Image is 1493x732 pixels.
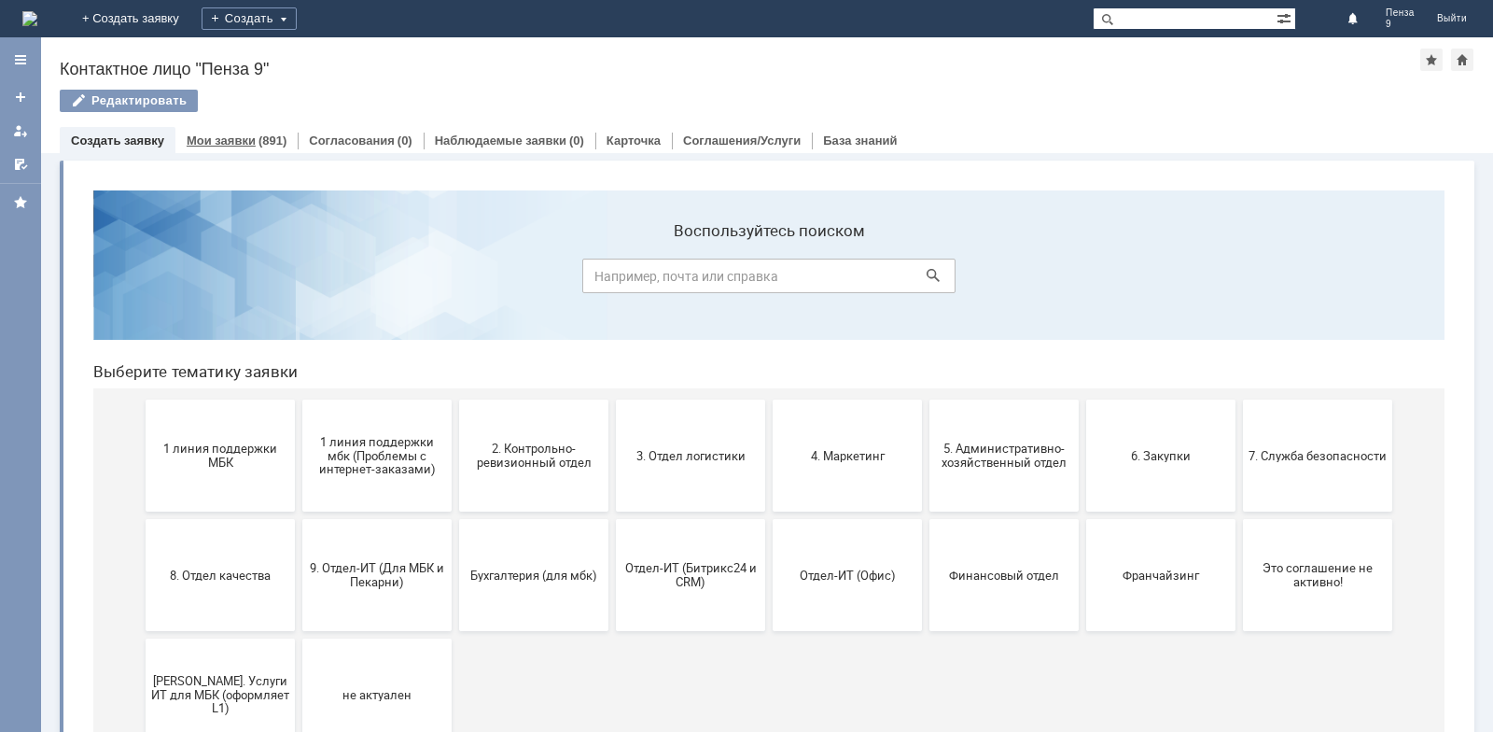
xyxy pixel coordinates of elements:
a: Наблюдаемые заявки [435,134,566,148]
button: [PERSON_NAME]. Услуги ИТ для МБК (оформляет L1) [67,463,216,575]
span: 5. Административно-хозяйственный отдел [857,266,995,294]
span: 9. Отдел-ИТ (Для МБК и Пекарни) [230,386,368,414]
a: Мои согласования [6,149,35,179]
span: Расширенный поиск [1277,8,1295,26]
a: Перейти на домашнюю страницу [22,11,37,26]
button: 3. Отдел логистики [537,224,687,336]
div: Создать [202,7,297,30]
span: [PERSON_NAME]. Услуги ИТ для МБК (оформляет L1) [73,498,211,540]
a: Согласования [309,134,395,148]
div: (0) [569,134,584,148]
div: (891) [258,134,286,148]
header: Выберите тематику заявки [15,187,1366,205]
button: 2. Контрольно-ревизионный отдел [381,224,530,336]
button: 4. Маркетинг [694,224,844,336]
a: Мои заявки [6,116,35,146]
button: Финансовый отдел [851,344,1000,456]
a: Соглашения/Услуги [683,134,801,148]
span: Отдел-ИТ (Битрикс24 и CRM) [543,386,681,414]
button: Отдел-ИТ (Офис) [694,344,844,456]
a: База знаний [823,134,897,148]
a: Создать заявку [6,82,35,112]
button: 9. Отдел-ИТ (Для МБК и Пекарни) [224,344,373,456]
span: 9 [1386,19,1415,30]
button: Франчайзинг [1008,344,1157,456]
span: Франчайзинг [1013,392,1151,406]
span: 6. Закупки [1013,273,1151,287]
span: Пенза [1386,7,1415,19]
img: logo [22,11,37,26]
div: Сделать домашней страницей [1451,49,1473,71]
a: Мои заявки [187,134,256,148]
div: Контактное лицо "Пенза 9" [60,60,1420,78]
span: Это соглашение не активно! [1170,386,1308,414]
button: Это соглашение не активно! [1165,344,1314,456]
button: 5. Административно-хозяйственный отдел [851,224,1000,336]
span: 4. Маркетинг [700,273,838,287]
button: 1 линия поддержки мбк (Проблемы с интернет-заказами) [224,224,373,336]
button: не актуален [224,463,373,575]
button: 1 линия поддержки МБК [67,224,216,336]
button: Отдел-ИТ (Битрикс24 и CRM) [537,344,687,456]
div: Добавить в избранное [1420,49,1443,71]
a: Карточка [607,134,661,148]
span: 1 линия поддержки мбк (Проблемы с интернет-заказами) [230,259,368,301]
span: не актуален [230,512,368,526]
span: 1 линия поддержки МБК [73,266,211,294]
button: 8. Отдел качества [67,344,216,456]
button: 7. Служба безопасности [1165,224,1314,336]
span: Бухгалтерия (для мбк) [386,392,524,406]
div: (0) [398,134,412,148]
input: Например, почта или справка [504,83,877,118]
label: Воспользуйтесь поиском [504,46,877,64]
span: 2. Контрольно-ревизионный отдел [386,266,524,294]
span: 7. Служба безопасности [1170,273,1308,287]
span: 8. Отдел качества [73,392,211,406]
a: Создать заявку [71,134,164,148]
span: 3. Отдел логистики [543,273,681,287]
button: Бухгалтерия (для мбк) [381,344,530,456]
span: Отдел-ИТ (Офис) [700,392,838,406]
button: 6. Закупки [1008,224,1157,336]
span: Финансовый отдел [857,392,995,406]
